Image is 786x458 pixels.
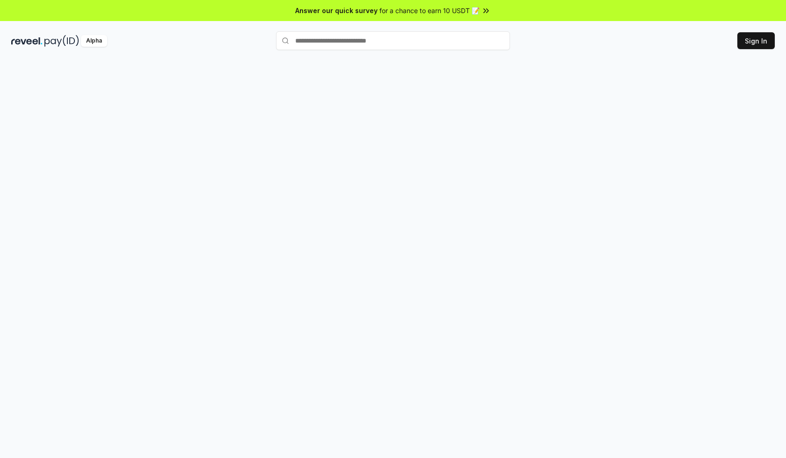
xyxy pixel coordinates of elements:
[44,35,79,47] img: pay_id
[295,6,378,15] span: Answer our quick survey
[81,35,107,47] div: Alpha
[379,6,480,15] span: for a chance to earn 10 USDT 📝
[11,35,43,47] img: reveel_dark
[737,32,775,49] button: Sign In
